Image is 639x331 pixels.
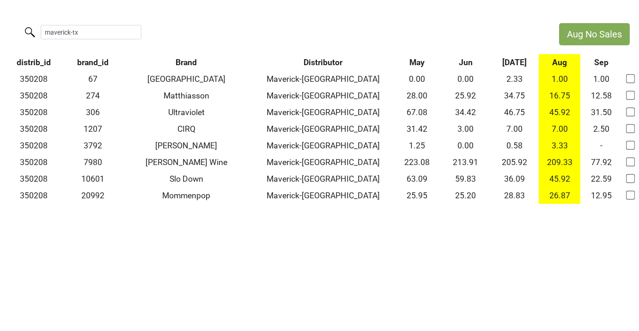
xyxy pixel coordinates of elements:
th: Jun: activate to sort column ascending [441,54,490,71]
td: 22.59 [580,171,622,187]
td: 1207 [67,121,118,137]
td: Maverick-[GEOGRAPHIC_DATA] [254,71,393,87]
td: 2.33 [490,71,539,87]
td: 274 [67,87,118,104]
td: 28.00 [392,87,441,104]
td: 0.00 [392,71,441,87]
td: 223.08 [392,154,441,171]
td: 16.75 [539,87,580,104]
td: 12.58 [580,87,622,104]
td: 67 [67,71,118,87]
td: 45.92 [539,171,580,187]
td: 0.58 [490,137,539,154]
td: 77.92 [580,154,622,171]
td: 25.20 [441,187,490,204]
td: 1.00 [580,71,622,87]
td: 63.09 [392,171,441,187]
td: Maverick-[GEOGRAPHIC_DATA] [254,104,393,121]
th: Jul: activate to sort column ascending [490,54,539,71]
th: &nbsp;: activate to sort column ascending [622,54,639,71]
th: Sep: activate to sort column ascending [580,54,622,71]
td: 45.92 [539,104,580,121]
td: 25.92 [441,87,490,104]
th: Distributor: activate to sort column ascending [254,54,393,71]
td: Maverick-[GEOGRAPHIC_DATA] [254,137,393,154]
th: brand_id: activate to sort column ascending [67,54,118,71]
td: 7980 [67,154,118,171]
td: 25.95 [392,187,441,204]
td: [PERSON_NAME] Wine [119,154,254,171]
td: 205.92 [490,154,539,171]
td: 31.50 [580,104,622,121]
td: 1.00 [539,71,580,87]
td: 306 [67,104,118,121]
td: 209.33 [539,154,580,171]
button: Aug No Sales [559,23,630,45]
td: Matthiasson [119,87,254,104]
td: 59.83 [441,171,490,187]
td: 213.91 [441,154,490,171]
td: Slo Down [119,171,254,187]
td: 10601 [67,171,118,187]
td: 12.95 [580,187,622,204]
td: 31.42 [392,121,441,137]
td: - [580,137,622,154]
td: CIRQ [119,121,254,137]
td: 20992 [67,187,118,204]
td: Maverick-[GEOGRAPHIC_DATA] [254,87,393,104]
th: Aug: activate to sort column ascending [539,54,580,71]
td: 3.00 [441,121,490,137]
td: 2.50 [580,121,622,137]
td: 28.83 [490,187,539,204]
td: 7.00 [490,121,539,137]
td: Maverick-[GEOGRAPHIC_DATA] [254,171,393,187]
td: Ultraviolet [119,104,254,121]
td: 7.00 [539,121,580,137]
td: Mommenpop [119,187,254,204]
td: [PERSON_NAME] [119,137,254,154]
td: Maverick-[GEOGRAPHIC_DATA] [254,121,393,137]
td: Maverick-[GEOGRAPHIC_DATA] [254,187,393,204]
td: 0.00 [441,71,490,87]
td: 36.09 [490,171,539,187]
th: Brand: activate to sort column ascending [119,54,254,71]
td: 3.33 [539,137,580,154]
td: 46.75 [490,104,539,121]
th: May: activate to sort column ascending [392,54,441,71]
td: 26.87 [539,187,580,204]
td: 67.08 [392,104,441,121]
td: Maverick-[GEOGRAPHIC_DATA] [254,154,393,171]
td: 0.00 [441,137,490,154]
td: 34.42 [441,104,490,121]
td: [GEOGRAPHIC_DATA] [119,71,254,87]
td: 3792 [67,137,118,154]
td: 34.75 [490,87,539,104]
td: 1.25 [392,137,441,154]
